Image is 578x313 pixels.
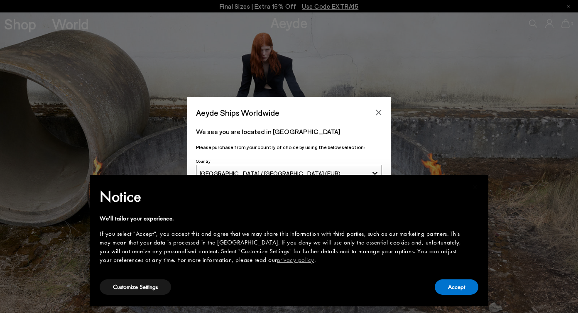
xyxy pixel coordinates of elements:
[100,214,465,223] div: We'll tailor your experience.
[100,279,171,295] button: Customize Settings
[196,105,279,120] span: Aeyde Ships Worldwide
[196,143,382,151] p: Please purchase from your country of choice by using the below selection:
[277,256,314,264] a: privacy policy
[100,230,465,264] div: If you select "Accept", you accept this and agree that we may share this information with third p...
[435,279,478,295] button: Accept
[465,177,485,197] button: Close this notice
[196,159,211,164] span: Country
[473,181,478,193] span: ×
[100,186,465,208] h2: Notice
[196,127,382,137] p: We see you are located in [GEOGRAPHIC_DATA]
[372,106,385,119] button: Close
